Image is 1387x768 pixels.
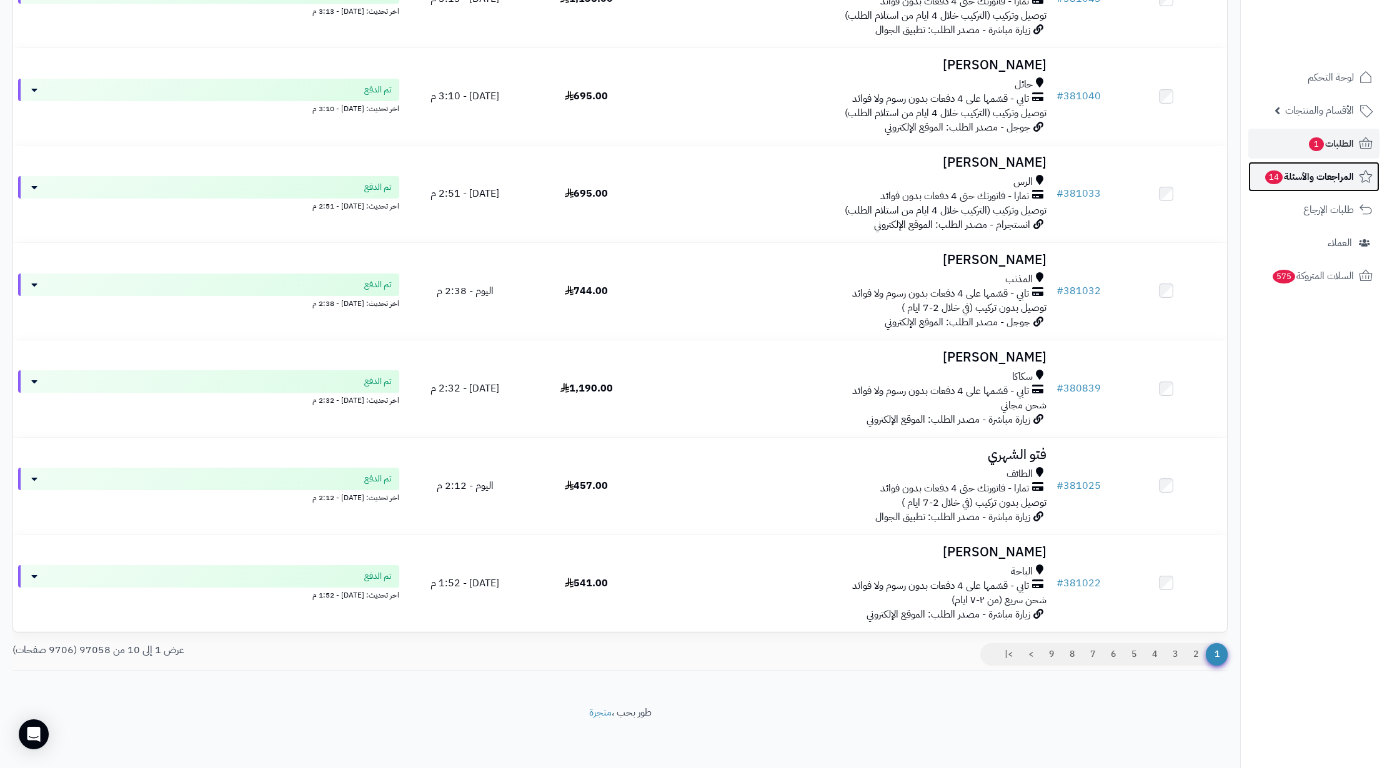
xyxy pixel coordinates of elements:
[565,576,608,591] span: 541.00
[902,495,1046,510] span: توصيل بدون تركيب (في خلال 2-7 ايام )
[1015,77,1033,92] span: حائل
[565,186,608,201] span: 695.00
[1103,643,1124,666] a: 6
[1056,576,1063,591] span: #
[1056,186,1063,201] span: #
[1012,370,1033,384] span: سكاكا
[1056,89,1063,104] span: #
[430,89,499,104] span: [DATE] - 3:10 م
[1056,283,1063,298] span: #
[997,643,1021,666] a: >|
[565,283,608,298] span: 744.00
[1271,267,1354,285] span: السلات المتروكة
[885,315,1030,330] span: جوجل - مصدر الطلب: الموقع الإلكتروني
[1123,643,1145,666] a: 5
[364,473,392,485] span: تم الدفع
[1302,17,1375,43] img: logo-2.png
[874,217,1030,232] span: انستجرام - مصدر الطلب: الموقع الإلكتروني
[845,8,1046,23] span: توصيل وتركيب (التركيب خلال 4 ايام من استلام الطلب)
[1056,478,1063,493] span: #
[1013,175,1033,189] span: الرس
[845,106,1046,121] span: توصيل وتركيب (التركيب خلال 4 ايام من استلام الطلب)
[867,412,1030,427] span: زيارة مباشرة - مصدر الطلب: الموقع الإلكتروني
[1248,195,1380,225] a: طلبات الإرجاع
[430,576,499,591] span: [DATE] - 1:52 م
[652,448,1046,462] h3: فتو الشهري
[1001,398,1046,413] span: شحن مجاني
[902,300,1046,315] span: توصيل بدون تركيب (في خلال 2-7 ايام )
[1082,643,1103,666] a: 7
[1056,576,1101,591] a: #381022
[1007,467,1033,481] span: الطائف
[1308,135,1354,152] span: الطلبات
[852,287,1029,301] span: تابي - قسّمها على 4 دفعات بدون رسوم ولا فوائد
[1308,69,1354,86] span: لوحة التحكم
[18,296,399,309] div: اخر تحديث: [DATE] - 2:38 م
[437,478,494,493] span: اليوم - 2:12 م
[18,588,399,601] div: اخر تحديث: [DATE] - 1:52 م
[1206,643,1228,666] span: 1
[852,92,1029,106] span: تابي - قسّمها على 4 دفعات بدون رسوم ولا فوائد
[1144,643,1165,666] a: 4
[1248,228,1380,258] a: العملاء
[1248,162,1380,192] a: المراجعات والأسئلة14
[1285,102,1354,119] span: الأقسام والمنتجات
[18,101,399,114] div: اخر تحديث: [DATE] - 3:10 م
[1308,137,1325,152] span: 1
[364,570,392,583] span: تم الدفع
[565,478,608,493] span: 457.00
[880,189,1029,204] span: تمارا - فاتورتك حتى 4 دفعات بدون فوائد
[19,719,49,749] div: Open Intercom Messenger
[1328,234,1352,252] span: العملاء
[1271,269,1296,284] span: 575
[1056,478,1101,493] a: #381025
[1041,643,1062,666] a: 9
[952,593,1046,608] span: شحن سريع (من ٢-٧ ايام)
[1011,564,1033,579] span: الباحة
[652,155,1046,170] h3: [PERSON_NAME]
[437,283,494,298] span: اليوم - 2:38 م
[1056,381,1063,396] span: #
[1005,272,1033,287] span: المذنب
[1056,89,1101,104] a: #381040
[1185,643,1206,666] a: 2
[589,705,612,720] a: متجرة
[1020,643,1041,666] a: >
[652,58,1046,72] h3: [PERSON_NAME]
[1056,283,1101,298] a: #381032
[1303,201,1354,219] span: طلبات الإرجاع
[1061,643,1083,666] a: 8
[430,186,499,201] span: [DATE] - 2:51 م
[364,278,392,291] span: تم الدفع
[3,643,620,657] div: عرض 1 إلى 10 من 97058 (9706 صفحات)
[560,381,613,396] span: 1,190.00
[845,203,1046,218] span: توصيل وتركيب (التركيب خلال 4 ايام من استلام الطلب)
[880,481,1029,496] span: تمارا - فاتورتك حتى 4 دفعات بدون فوائد
[1056,381,1101,396] a: #380839
[875,510,1030,524] span: زيارة مباشرة - مصدر الطلب: تطبيق الجوال
[18,199,399,212] div: اخر تحديث: [DATE] - 2:51 م
[1264,168,1354,185] span: المراجعات والأسئلة
[1248,62,1380,92] a: لوحة التحكم
[364,84,392,96] span: تم الدفع
[565,89,608,104] span: 695.00
[430,381,499,396] span: [DATE] - 2:32 م
[852,384,1029,398] span: تابي - قسّمها على 4 دفعات بدون رسوم ولا فوائد
[364,181,392,194] span: تم الدفع
[867,607,1030,622] span: زيارة مباشرة - مصدر الطلب: الموقع الإلكتروني
[364,375,392,388] span: تم الدفع
[1265,170,1283,185] span: 14
[1248,129,1380,159] a: الطلبات1
[18,393,399,406] div: اخر تحديث: [DATE] - 2:32 م
[875,22,1030,37] span: زيارة مباشرة - مصدر الطلب: تطبيق الجوال
[1165,643,1186,666] a: 3
[18,490,399,503] div: اخر تحديث: [DATE] - 2:12 م
[652,350,1046,365] h3: [PERSON_NAME]
[652,545,1046,559] h3: [PERSON_NAME]
[852,579,1029,593] span: تابي - قسّمها على 4 دفعات بدون رسوم ولا فوائد
[885,120,1030,135] span: جوجل - مصدر الطلب: الموقع الإلكتروني
[18,4,399,17] div: اخر تحديث: [DATE] - 3:13 م
[1248,261,1380,291] a: السلات المتروكة575
[1056,186,1101,201] a: #381033
[652,253,1046,267] h3: [PERSON_NAME]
